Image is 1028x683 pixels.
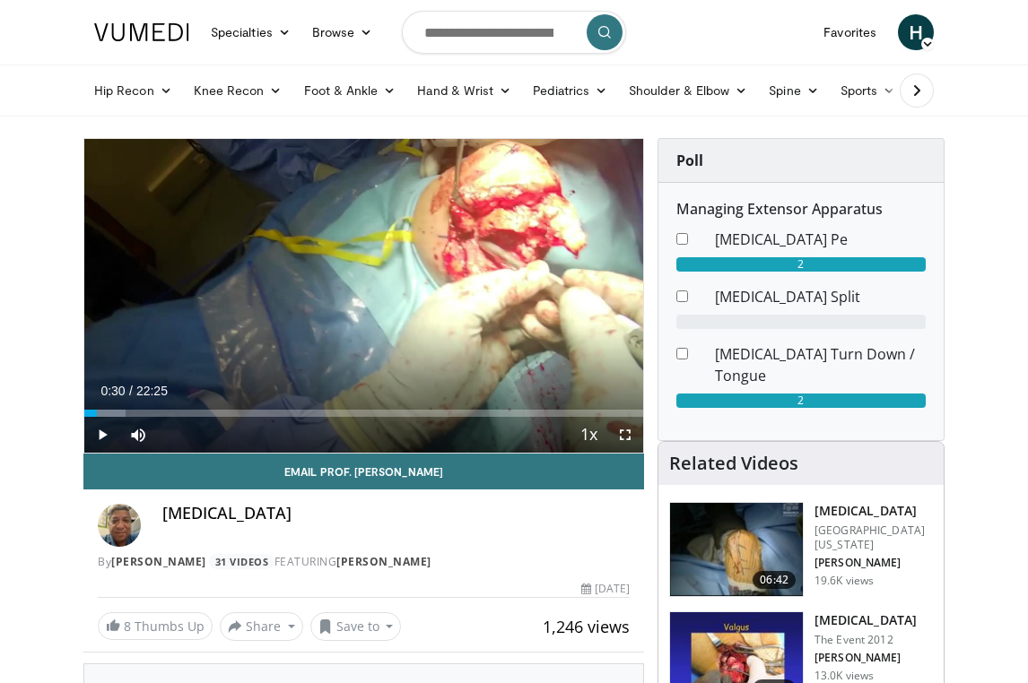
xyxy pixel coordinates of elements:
[815,574,874,588] p: 19.6K views
[94,23,189,41] img: VuMedi Logo
[83,454,644,489] a: Email Prof. [PERSON_NAME]
[571,417,607,453] button: Playback Rate
[815,633,917,647] p: The Event 2012
[84,410,643,417] div: Progress Bar
[129,384,133,398] span: /
[815,556,933,570] p: [PERSON_NAME]
[676,151,703,170] strong: Poll
[670,503,803,596] img: 38827_0000_3.png.150x105_q85_crop-smart_upscale.jpg
[111,554,206,569] a: [PERSON_NAME]
[209,554,274,569] a: 31 Videos
[84,139,643,453] video-js: Video Player
[336,554,431,569] a: [PERSON_NAME]
[830,73,907,108] a: Sports
[815,651,917,665] p: [PERSON_NAME]
[301,14,384,50] a: Browse
[669,453,798,474] h4: Related Videos
[124,618,131,635] span: 8
[618,73,758,108] a: Shoulder & Elbow
[676,393,926,408] div: 2
[522,73,618,108] a: Pediatrics
[701,343,939,386] dd: [MEDICAL_DATA] Turn Down / Tongue
[607,417,643,453] button: Fullscreen
[669,502,933,597] a: 06:42 [MEDICAL_DATA] [GEOGRAPHIC_DATA][US_STATE] [PERSON_NAME] 19.6K views
[753,571,796,589] span: 06:42
[200,14,301,50] a: Specialties
[98,612,213,640] a: 8 Thumbs Up
[183,73,293,108] a: Knee Recon
[815,669,874,683] p: 13.0K views
[815,502,933,520] h3: [MEDICAL_DATA]
[676,201,926,218] h6: Managing Extensor Apparatus
[815,523,933,552] p: [GEOGRAPHIC_DATA][US_STATE]
[100,384,125,398] span: 0:30
[98,504,141,547] img: Avatar
[701,229,939,250] dd: [MEDICAL_DATA] Pe
[815,611,917,629] h3: [MEDICAL_DATA]
[406,73,522,108] a: Hand & Wrist
[402,11,626,54] input: Search topics, interventions
[120,417,156,453] button: Mute
[84,417,120,453] button: Play
[98,554,630,570] div: By FEATURING
[220,612,303,641] button: Share
[162,504,630,523] h4: [MEDICAL_DATA]
[758,73,829,108] a: Spine
[83,73,183,108] a: Hip Recon
[136,384,168,398] span: 22:25
[543,616,630,637] span: 1,246 views
[310,612,402,641] button: Save to
[581,581,630,597] div: [DATE]
[293,73,407,108] a: Foot & Ankle
[676,257,926,272] div: 2
[701,286,939,307] dd: [MEDICAL_DATA] Split
[813,14,887,50] a: Favorites
[898,14,934,50] a: H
